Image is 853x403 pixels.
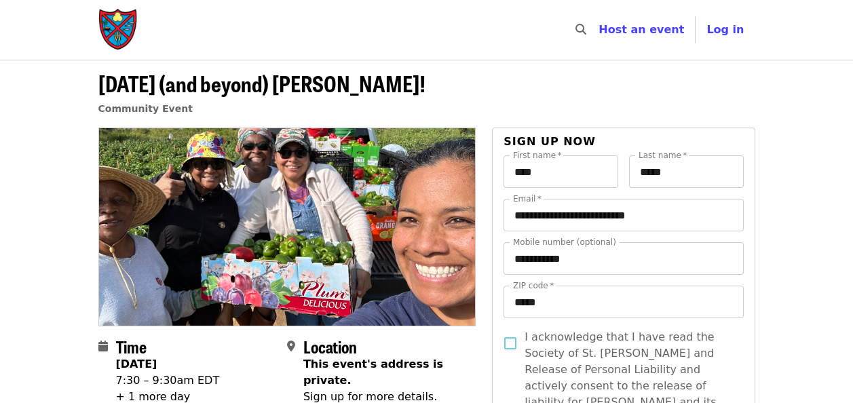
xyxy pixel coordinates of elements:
[116,334,147,358] span: Time
[594,14,605,46] input: Search
[98,103,193,114] a: Community Event
[513,282,554,290] label: ZIP code
[513,151,562,159] label: First name
[116,358,157,370] strong: [DATE]
[639,151,687,159] label: Last name
[504,199,743,231] input: Email
[287,340,295,353] i: map-marker-alt icon
[629,155,744,188] input: Last name
[575,23,586,36] i: search icon
[513,195,542,203] label: Email
[98,340,108,353] i: calendar icon
[303,358,443,387] span: This event's address is private.
[99,128,476,325] img: Labor Day (and beyond) Peppers! organized by Society of St. Andrew
[504,135,596,148] span: Sign up now
[98,67,425,99] span: [DATE] (and beyond) [PERSON_NAME]!
[599,23,684,36] a: Host an event
[116,372,220,389] div: 7:30 – 9:30am EDT
[303,334,357,358] span: Location
[696,16,755,43] button: Log in
[513,238,616,246] label: Mobile number (optional)
[504,242,743,275] input: Mobile number (optional)
[303,390,437,403] span: Sign up for more details.
[98,8,139,52] img: Society of St. Andrew - Home
[706,23,744,36] span: Log in
[504,155,618,188] input: First name
[504,286,743,318] input: ZIP code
